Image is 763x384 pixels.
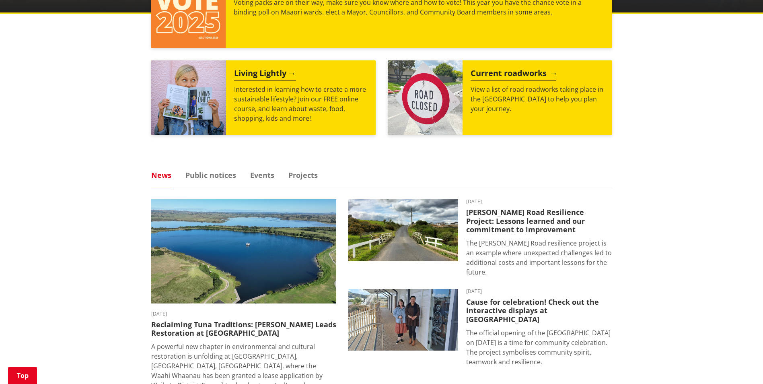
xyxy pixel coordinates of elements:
time: [DATE] [466,289,612,294]
img: Lake Waahi (Lake Puketirini in the foreground) [151,199,336,303]
h2: Living Lightly [234,68,296,81]
a: [DATE] [PERSON_NAME] Road Resilience Project: Lessons learned and our commitment to improvement T... [348,199,612,277]
a: [DATE] Cause for celebration! Check out the interactive displays at [GEOGRAPHIC_DATA] The officia... [348,289,612,367]
a: Public notices [185,171,236,179]
img: Huntly Museum - Debra Kane and Kristy Wilson [348,289,458,351]
a: Living Lightly Interested in learning how to create a more sustainable lifestyle? Join our FREE o... [151,60,376,135]
a: Current roadworks View a list of road roadworks taking place in the [GEOGRAPHIC_DATA] to help you... [388,60,612,135]
h3: [PERSON_NAME] Road Resilience Project: Lessons learned and our commitment to improvement [466,208,612,234]
a: Top [8,367,37,384]
time: [DATE] [466,199,612,204]
a: News [151,171,171,179]
img: PR-21222 Huia Road Relience Munro Road Bridge [348,199,458,261]
img: Road closed sign [388,60,463,135]
p: The official opening of the [GEOGRAPHIC_DATA] on [DATE] is a time for community celebration. The ... [466,328,612,367]
img: Mainstream Green Workshop Series [151,60,226,135]
time: [DATE] [151,312,336,316]
p: Interested in learning how to create a more sustainable lifestyle? Join our FREE online course, a... [234,85,368,123]
p: View a list of road roadworks taking place in the [GEOGRAPHIC_DATA] to help you plan your journey. [471,85,604,114]
h3: Cause for celebration! Check out the interactive displays at [GEOGRAPHIC_DATA] [466,298,612,324]
h3: Reclaiming Tuna Traditions: [PERSON_NAME] Leads Restoration at [GEOGRAPHIC_DATA] [151,320,336,338]
iframe: Messenger Launcher [726,350,755,379]
h2: Current roadworks [471,68,556,81]
a: Projects [288,171,318,179]
p: The [PERSON_NAME] Road resilience project is an example where unexpected challenges led to additi... [466,238,612,277]
a: Events [250,171,274,179]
